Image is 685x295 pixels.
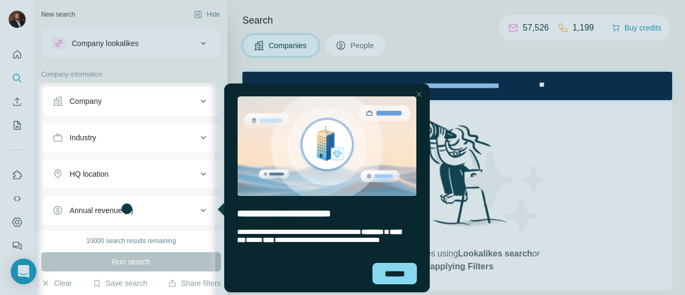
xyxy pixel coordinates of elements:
div: Industry [70,132,96,143]
button: HQ location [42,161,220,187]
button: Share filters [168,278,221,289]
div: Company [70,96,102,107]
button: Annual revenue ($) [42,198,220,223]
button: Company [42,88,220,114]
div: 10000 search results remaining [86,236,176,246]
iframe: Tooltip [215,82,432,295]
button: Save search [93,278,147,289]
div: Annual revenue ($) [70,205,133,216]
div: Watch our October Product update [140,2,287,26]
button: Clear [41,278,72,289]
button: Industry [42,125,220,150]
div: HQ location [70,169,109,179]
